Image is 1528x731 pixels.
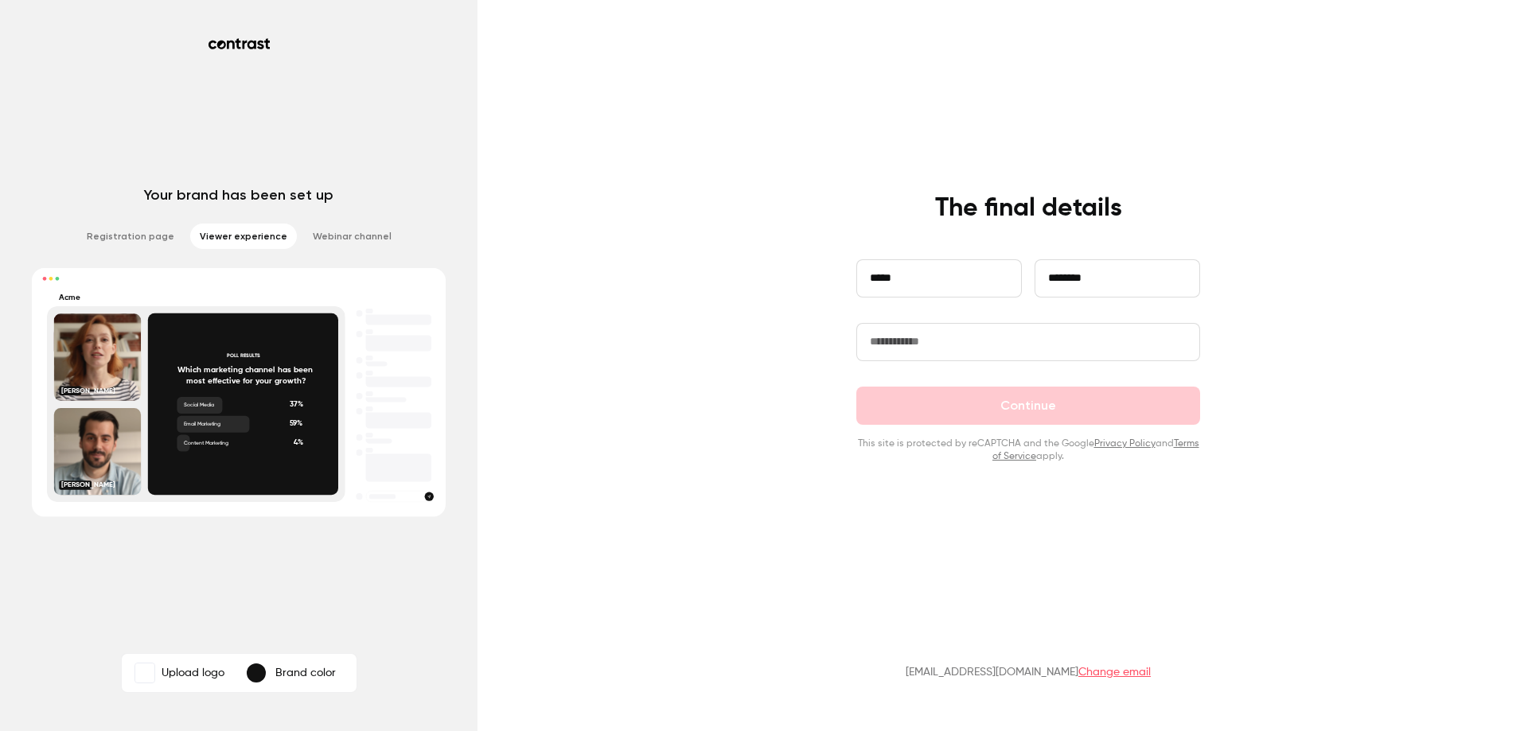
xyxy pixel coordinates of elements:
li: Webinar channel [303,224,401,249]
li: Viewer experience [190,224,297,249]
a: Change email [1078,667,1151,678]
a: Terms of Service [992,439,1199,461]
h4: The final details [935,192,1122,224]
p: [EMAIL_ADDRESS][DOMAIN_NAME] [906,664,1151,680]
button: Brand color [234,657,353,689]
li: Registration page [77,224,184,249]
a: Privacy Policy [1094,439,1156,449]
img: Acme [135,663,154,682]
label: AcmeUpload logo [125,657,234,689]
p: This site is protected by reCAPTCHA and the Google and apply. [856,437,1200,463]
p: Brand color [275,665,336,681]
p: Your brand has been set up [144,185,333,204]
